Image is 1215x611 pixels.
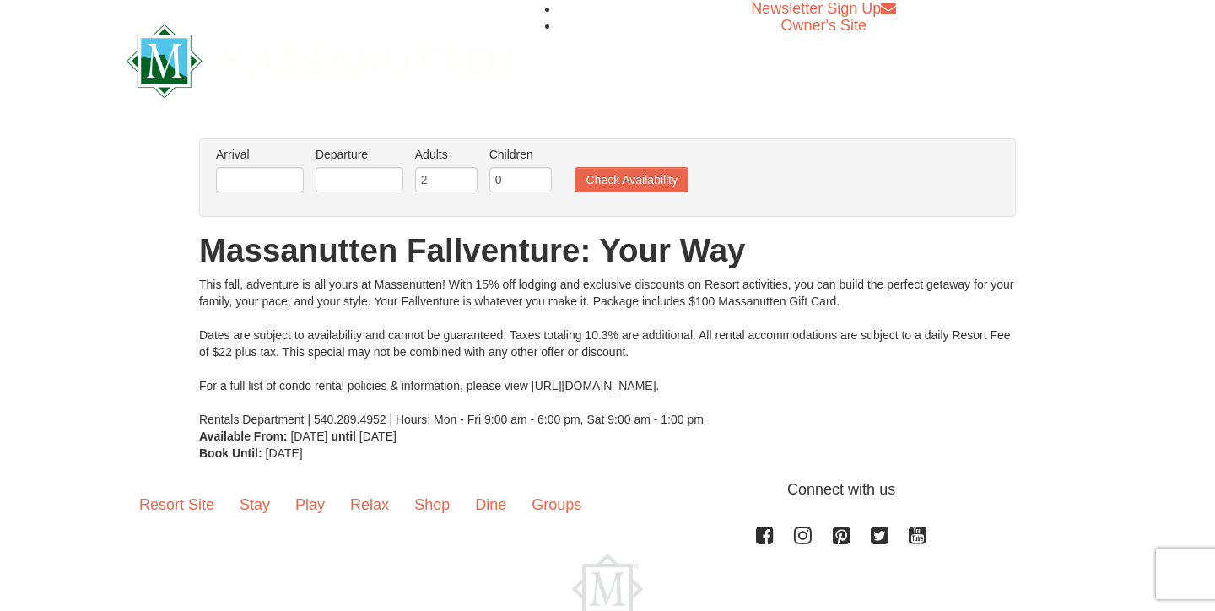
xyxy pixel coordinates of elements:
a: Shop [402,479,462,531]
button: Check Availability [575,167,688,192]
strong: until [331,430,356,443]
a: Dine [462,479,519,531]
strong: Book Until: [199,446,262,460]
label: Adults [415,146,478,163]
label: Arrival [216,146,304,163]
a: Owner's Site [781,17,867,34]
span: [DATE] [266,446,303,460]
p: Connect with us [127,479,1088,501]
label: Departure [316,146,403,163]
a: Groups [519,479,594,531]
span: [DATE] [359,430,397,443]
h1: Massanutten Fallventure: Your Way [199,234,1016,268]
a: Stay [227,479,283,531]
a: Relax [337,479,402,531]
div: This fall, adventure is all yours at Massanutten! With 15% off lodging and exclusive discounts on... [199,276,1016,428]
a: Resort Site [127,479,227,531]
a: Play [283,479,337,531]
span: [DATE] [290,430,327,443]
img: Massanutten Resort Logo [127,24,513,98]
strong: Available From: [199,430,288,443]
label: Children [489,146,552,163]
a: Massanutten Resort [127,39,513,78]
